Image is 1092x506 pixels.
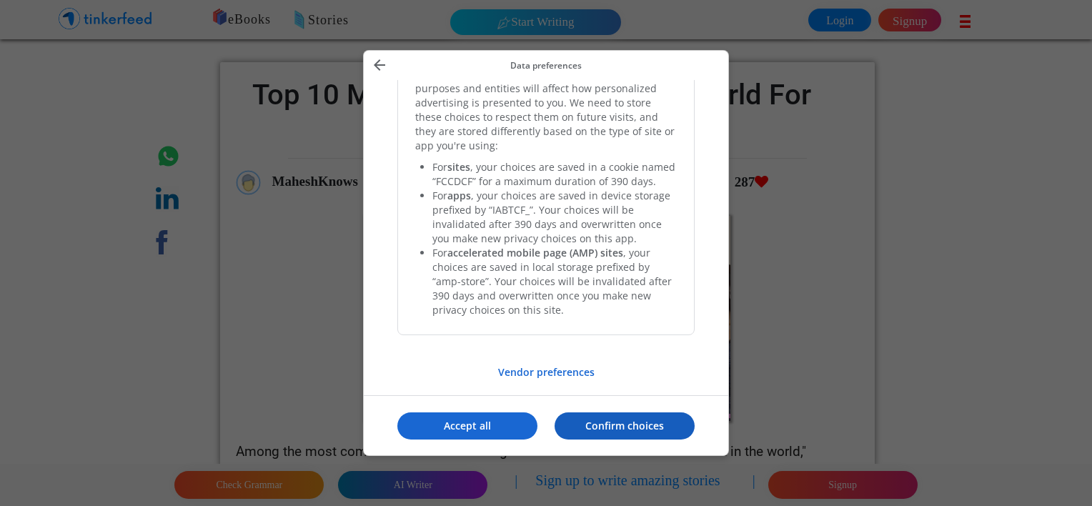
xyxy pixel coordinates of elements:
[363,50,729,456] div: Manage your data
[432,160,677,189] li: For , your choices are saved in a cookie named “FCCDCF” for a maximum duration of 390 days.
[397,419,537,433] p: Accept all
[447,246,623,259] b: accelerated mobile page (AMP) sites
[397,412,537,440] button: Accept all
[447,189,471,202] b: apps
[432,246,677,317] li: For , your choices are saved in local storage prefixed by “amp-store”. Your choices will be inval...
[555,419,695,433] p: Confirm choices
[555,412,695,440] button: Confirm choices
[397,365,695,379] p: Vendor preferences
[392,59,700,71] p: Data preferences
[432,189,677,246] li: For , your choices are saved in device storage prefixed by “IABTCF_”. Your choices will be invali...
[397,358,695,386] button: Vendor preferences
[447,160,470,174] b: sites
[415,67,677,317] div: The choices you make with this CMP regarding the purposes and entities will affect how personaliz...
[367,56,392,74] button: Back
